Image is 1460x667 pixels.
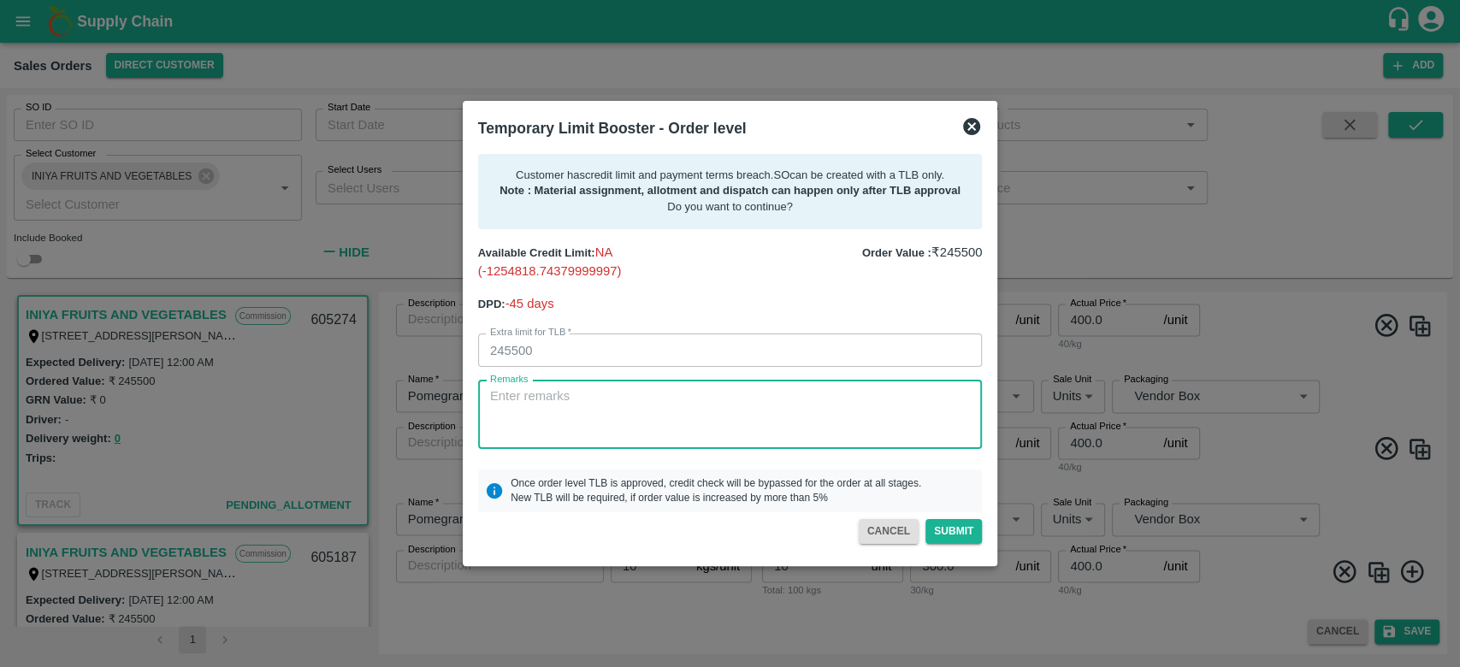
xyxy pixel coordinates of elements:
p: Do you want to continue? [492,199,968,215]
label: Remarks [490,373,529,387]
b: Order Value : [862,246,931,259]
span: -45 days [505,297,554,310]
p: Once order level TLB is approved, credit check will be bypassed for the order at all stages. New ... [511,476,921,505]
span: NA (-1254818.74379999997) [478,245,622,278]
button: Submit [925,519,982,544]
span: ₹ 245500 [931,245,983,259]
label: Extra limit for TLB [490,326,571,339]
p: Note : Material assignment, allotment and dispatch can happen only after TLB approval [492,183,968,199]
button: CANCEL [859,519,919,544]
input: Enter value [478,333,982,366]
p: Customer has credit limit and payment terms breach . SO can be created with a TLB only. [492,168,968,184]
b: DPD: [478,298,505,310]
b: Available Credit Limit: [478,246,595,259]
b: Temporary Limit Booster - Order level [478,120,747,137]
